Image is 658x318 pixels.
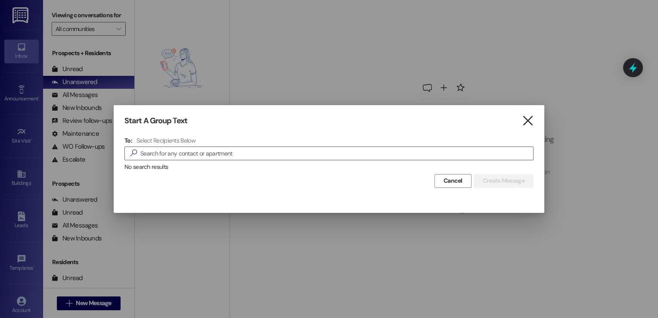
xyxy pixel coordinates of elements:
[483,176,525,185] span: Create Message
[435,174,472,188] button: Cancel
[124,162,534,171] div: No search results
[522,116,534,125] i: 
[140,147,533,159] input: Search for any contact or apartment
[137,137,196,144] h4: Select Recipients Below
[127,149,140,158] i: 
[124,116,187,126] h3: Start A Group Text
[474,174,534,188] button: Create Message
[444,176,462,185] span: Cancel
[124,137,132,144] h3: To:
